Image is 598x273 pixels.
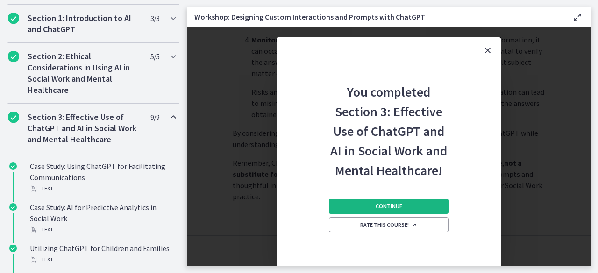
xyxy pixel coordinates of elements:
h2: Section 2: Ethical Considerations in Using AI in Social Work and Mental Healthcare [28,51,142,96]
h2: Section 3: Effective Use of ChatGPT and AI in Social Work and Mental Healthcare [28,112,142,145]
span: 9 / 9 [150,112,159,123]
span: Rate this course! [360,221,417,229]
a: Rate this course! Opens in a new window [329,217,448,232]
h2: Section 1: Introduction to AI and ChatGPT [28,13,142,35]
span: 3 / 3 [150,13,159,24]
span: Continue [376,203,402,210]
i: Completed [8,112,19,123]
i: Opens in a new window [412,222,417,228]
div: Text [30,254,176,265]
span: 5 / 5 [150,51,159,62]
h3: Workshop: Designing Custom Interactions and Prompts with ChatGPT [194,11,557,22]
div: Text [30,224,176,235]
div: Utilizing ChatGPT for Children and Families [30,243,176,265]
h2: You completed Section 3: Effective Use of ChatGPT and AI in Social Work and Mental Healthcare! [327,63,450,180]
i: Completed [9,203,17,211]
i: Completed [9,162,17,170]
i: Completed [8,13,19,24]
div: Case Study: AI for Predictive Analytics in Social Work [30,202,176,235]
i: Completed [8,51,19,62]
i: Completed [9,245,17,252]
div: Text [30,183,176,194]
button: Close [475,37,501,63]
div: Case Study: Using ChatGPT for Facilitating Communications [30,161,176,194]
button: Continue [329,199,448,214]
